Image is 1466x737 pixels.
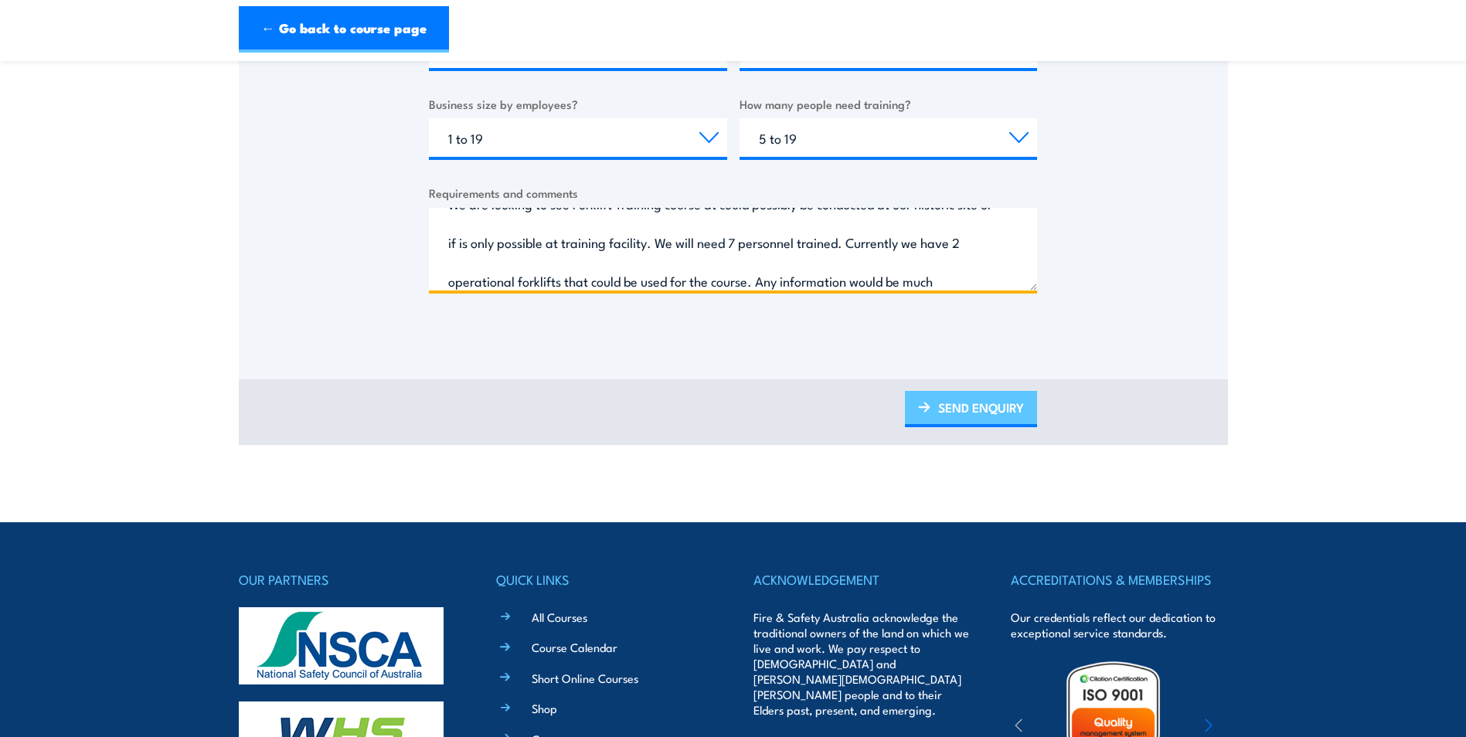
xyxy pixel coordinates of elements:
[429,184,1037,202] label: Requirements and comments
[1011,569,1227,590] h4: ACCREDITATIONS & MEMBERSHIPS
[905,391,1037,427] a: SEND ENQUIRY
[239,569,455,590] h4: OUR PARTNERS
[496,569,713,590] h4: QUICK LINKS
[532,609,587,625] a: All Courses
[740,95,1038,113] label: How many people need training?
[753,569,970,590] h4: ACKNOWLEDGEMENT
[1011,610,1227,640] p: Our credentials reflect our dedication to exceptional service standards.
[753,610,970,718] p: Fire & Safety Australia acknowledge the traditional owners of the land on which we live and work....
[239,607,444,684] img: nsca-logo-footer
[532,639,617,655] a: Course Calendar
[239,6,449,53] a: ← Go back to course page
[429,95,727,113] label: Business size by employees?
[532,670,638,686] a: Short Online Courses
[532,700,557,716] a: Shop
